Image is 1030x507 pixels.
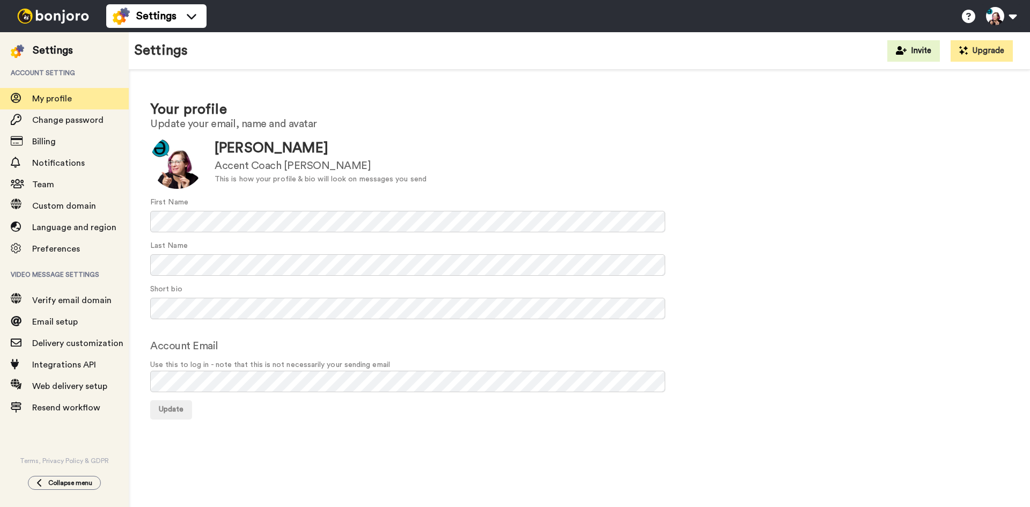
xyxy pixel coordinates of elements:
[887,40,940,62] button: Invite
[113,8,130,25] img: settings-colored.svg
[150,400,192,420] button: Update
[32,403,100,412] span: Resend workflow
[32,318,78,326] span: Email setup
[150,118,1009,130] h2: Update your email, name and avatar
[136,9,176,24] span: Settings
[150,359,1009,371] span: Use this to log in - note that this is not necessarily your sending email
[32,137,56,146] span: Billing
[150,284,182,295] label: Short bio
[150,240,188,252] label: Last Name
[215,138,426,158] div: [PERSON_NAME]
[32,159,85,167] span: Notifications
[13,9,93,24] img: bj-logo-header-white.svg
[11,45,24,58] img: settings-colored.svg
[32,296,112,305] span: Verify email domain
[32,116,104,124] span: Change password
[159,406,183,413] span: Update
[32,180,54,189] span: Team
[150,197,188,208] label: First Name
[134,43,188,58] h1: Settings
[28,476,101,490] button: Collapse menu
[32,361,96,369] span: Integrations API
[215,174,426,185] div: This is how your profile & bio will look on messages you send
[215,158,426,174] div: Accent Coach [PERSON_NAME]
[150,102,1009,117] h1: Your profile
[150,338,218,354] label: Account Email
[32,94,72,103] span: My profile
[951,40,1013,62] button: Upgrade
[33,43,73,58] div: Settings
[32,382,107,391] span: Web delivery setup
[32,245,80,253] span: Preferences
[32,339,123,348] span: Delivery customization
[48,479,92,487] span: Collapse menu
[32,202,96,210] span: Custom domain
[32,223,116,232] span: Language and region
